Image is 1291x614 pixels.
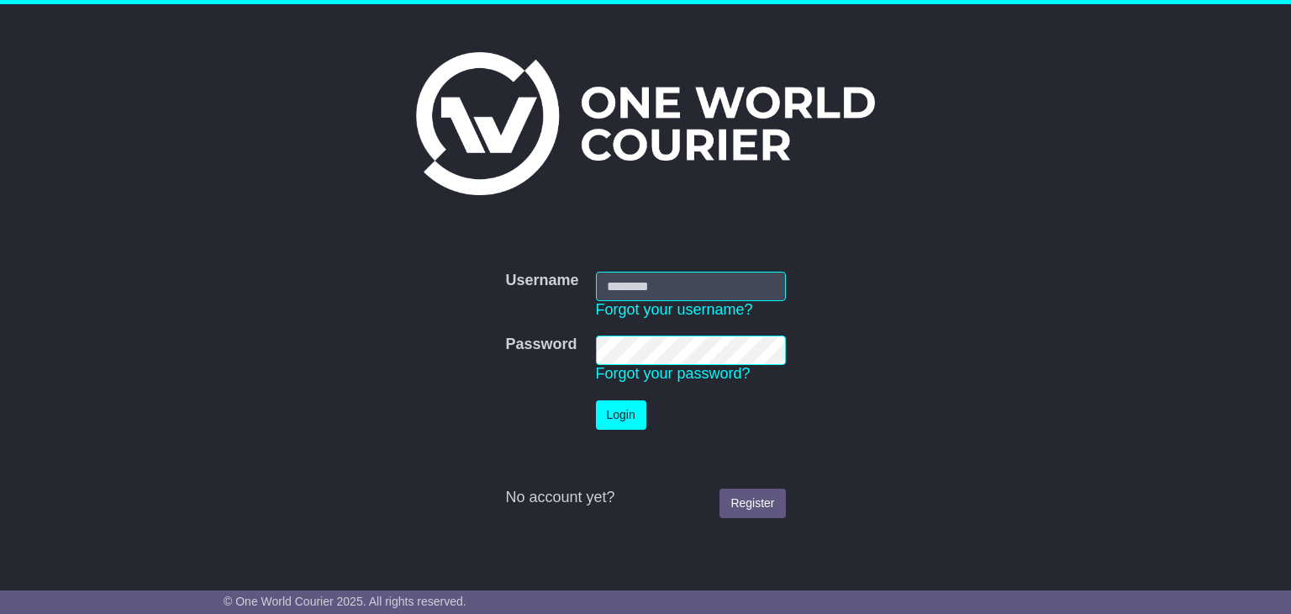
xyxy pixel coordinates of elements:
[505,336,577,354] label: Password
[224,595,466,608] span: © One World Courier 2025. All rights reserved.
[416,52,875,195] img: One World
[719,489,785,518] a: Register
[596,301,753,318] a: Forgot your username?
[505,272,578,290] label: Username
[505,489,785,507] div: No account yet?
[596,400,646,430] button: Login
[596,365,751,382] a: Forgot your password?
